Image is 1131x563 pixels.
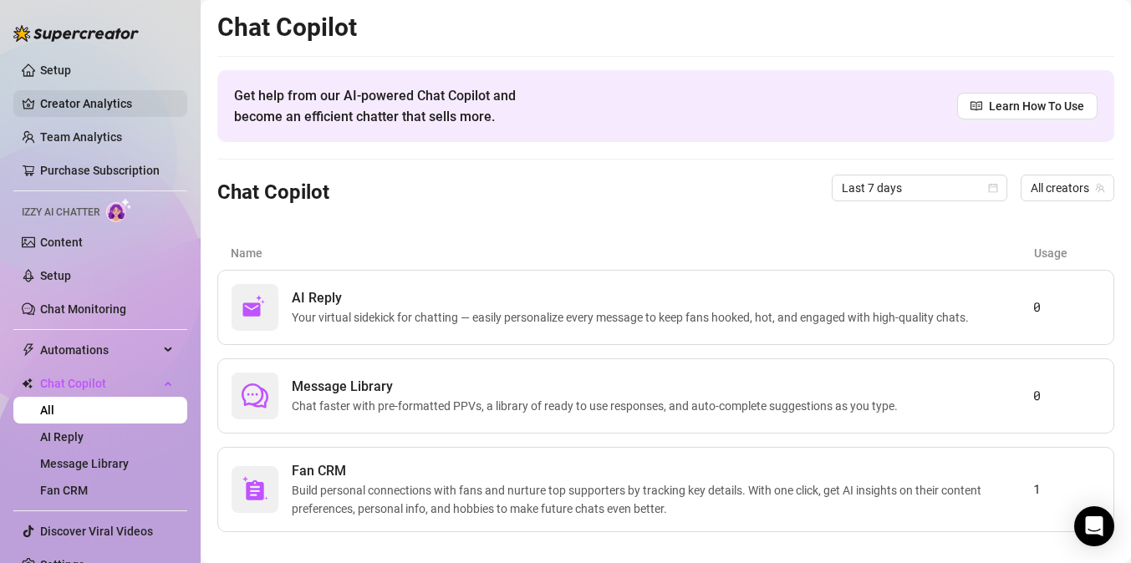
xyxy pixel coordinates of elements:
span: Chat Copilot [40,370,159,397]
article: 1 [1033,479,1100,500]
a: Chat Monitoring [40,302,126,316]
span: Learn How To Use [989,97,1084,115]
a: Discover Viral Videos [40,525,153,538]
h3: Chat Copilot [217,180,329,206]
span: Build personal connections with fans and nurture top supporters by tracking key details. With one... [292,481,1033,518]
a: Creator Analytics [40,90,174,117]
span: Fan CRM [292,461,1033,481]
span: read [971,100,982,112]
img: svg%3e [242,476,268,503]
a: Team Analytics [40,130,122,144]
a: AI Reply [40,430,84,444]
span: thunderbolt [22,343,35,357]
span: Chat faster with pre-formatted PPVs, a library of ready to use responses, and auto-complete sugge... [292,397,904,415]
span: Your virtual sidekick for chatting — easily personalize every message to keep fans hooked, hot, a... [292,308,976,327]
a: Learn How To Use [957,93,1098,119]
a: Purchase Subscription [40,164,160,177]
span: team [1095,183,1105,193]
a: All [40,403,54,417]
span: Automations [40,337,159,363]
article: Usage [1034,244,1101,262]
article: Name [231,244,1034,262]
span: Izzy AI Chatter [22,205,99,221]
a: Setup [40,63,71,77]
img: Chat Copilot [22,378,33,389]
a: Fan CRM [40,484,88,497]
img: logo-BBDzfeDw.svg [13,25,139,42]
a: Setup [40,269,71,282]
div: Open Intercom Messenger [1074,506,1114,546]
article: 0 [1033,386,1100,406]
a: Content [40,236,83,249]
span: AI Reply [292,288,976,308]
article: 0 [1033,297,1100,317]
span: Get help from our AI-powered Chat Copilot and become an efficient chatter that sells more. [234,85,556,127]
img: svg%3e [242,294,268,321]
img: AI Chatter [106,198,132,222]
span: Last 7 days [842,175,997,200]
span: Message Library [292,377,904,397]
span: comment [242,383,268,409]
span: calendar [988,183,998,193]
a: Message Library [40,457,129,470]
h2: Chat Copilot [217,12,1114,43]
span: All creators [1031,175,1104,200]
